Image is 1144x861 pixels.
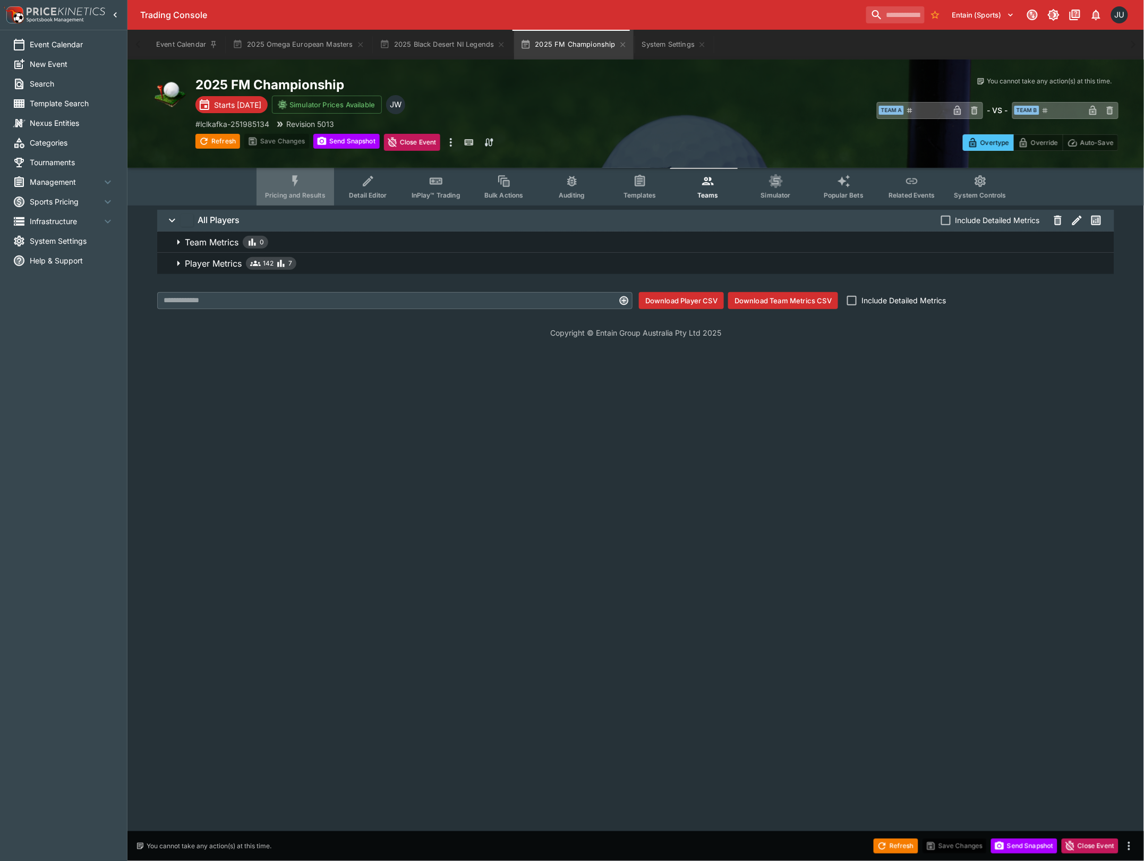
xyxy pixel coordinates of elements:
button: Select Tenant [946,6,1021,23]
span: Template Search [30,98,114,109]
button: No Bookmarks [927,6,944,23]
img: PriceKinetics Logo [3,4,24,25]
span: Bulk Actions [484,191,524,199]
button: Close Event [1062,839,1119,854]
p: Override [1031,137,1058,148]
img: PriceKinetics [27,7,105,15]
span: Event Calendar [30,39,114,50]
span: Nexus Entities [30,117,114,129]
span: Include Detailed Metrics [861,295,946,306]
button: Refresh [874,839,918,854]
p: Player Metrics [185,257,242,270]
span: System Settings [30,235,114,246]
p: Revision 5013 [286,118,334,130]
div: Trading Console [140,10,862,21]
button: Documentation [1065,5,1085,24]
button: Team Metrics0 [157,232,1114,253]
span: Help & Support [30,255,114,266]
span: Infrastructure [30,216,101,227]
button: Overtype [963,134,1014,151]
button: more [445,134,457,151]
div: Justin Walsh [386,95,405,114]
span: InPlay™ Trading [412,191,460,199]
button: System Settings [636,30,713,59]
span: Include Detailed Metrics [955,215,1040,226]
h6: All Players [198,215,240,226]
span: Categories [30,137,114,148]
button: Notifications [1087,5,1106,24]
p: Auto-Save [1080,137,1114,148]
button: Connected to PK [1023,5,1042,24]
button: 2025 FM Championship [514,30,633,59]
button: 2025 Omega European Masters [226,30,371,59]
span: Team B [1014,106,1039,115]
div: Start From [963,134,1119,151]
span: Teams [697,191,719,199]
span: 0 [260,237,264,248]
button: Auto-Save [1063,134,1119,151]
img: Sportsbook Management [27,18,84,22]
input: search [866,6,925,23]
span: Sports Pricing [30,196,101,207]
button: Justin.Walsh [1108,3,1131,27]
span: 7 [288,258,292,269]
button: Override [1013,134,1063,151]
span: Management [30,176,101,187]
button: Send Snapshot [313,134,380,149]
span: Popular Bets [824,191,864,199]
button: Past Performances [1087,211,1106,230]
span: 142 [263,258,274,269]
button: Player Metrics1427 [157,253,1114,274]
button: Toggle light/dark mode [1044,5,1063,24]
span: Auditing [559,191,585,199]
span: Templates [624,191,656,199]
span: Search [30,78,114,89]
span: Team A [879,106,904,115]
button: Download Player CSV [639,292,724,309]
button: 2025 Black Desert NI Legends [373,30,513,59]
button: Close Event [384,134,441,151]
p: Starts [DATE] [214,99,261,110]
button: more [1123,840,1136,853]
div: Event type filters [257,168,1015,206]
p: You cannot take any action(s) at this time. [987,76,1112,86]
button: Refresh [195,134,240,149]
p: Team Metrics [185,236,238,249]
span: New Event [30,58,114,70]
span: Pricing and Results [265,191,326,199]
button: Download Team Metrics CSV [728,292,838,309]
button: Event Calendar [150,30,224,59]
div: Justin.Walsh [1111,6,1128,23]
span: System Controls [954,191,1006,199]
button: All PlayersInclude Detailed MetricsPast Performances [157,210,1114,231]
img: golf.png [153,76,187,110]
span: Simulator [761,191,791,199]
h2: Copy To Clipboard [195,76,657,93]
h6: - VS - [987,105,1008,116]
button: Simulator Prices Available [272,96,382,114]
p: Overtype [980,137,1009,148]
p: You cannot take any action(s) at this time. [147,841,271,851]
span: Tournaments [30,157,114,168]
span: Related Events [889,191,935,199]
button: Send Snapshot [991,839,1057,854]
p: Copyright © Entain Group Australia Pty Ltd 2025 [127,327,1144,338]
span: Detail Editor [349,191,387,199]
p: Copy To Clipboard [195,118,269,130]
